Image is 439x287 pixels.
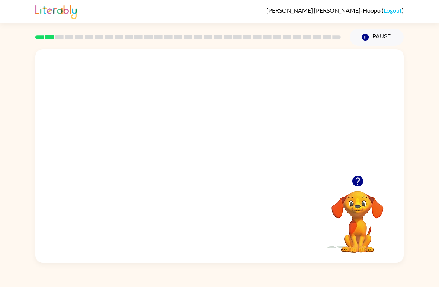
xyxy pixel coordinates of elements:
span: [PERSON_NAME] [PERSON_NAME]-Hoopo [266,7,382,14]
div: ( ) [266,7,404,14]
button: Pause [350,29,404,46]
video: Your browser must support playing .mp4 files to use Literably. Please try using another browser. [320,179,395,254]
img: Literably [35,3,77,19]
a: Logout [384,7,402,14]
video: Your browser must support playing .mp4 files to use Literably. Please try using another browser. [35,49,404,175]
